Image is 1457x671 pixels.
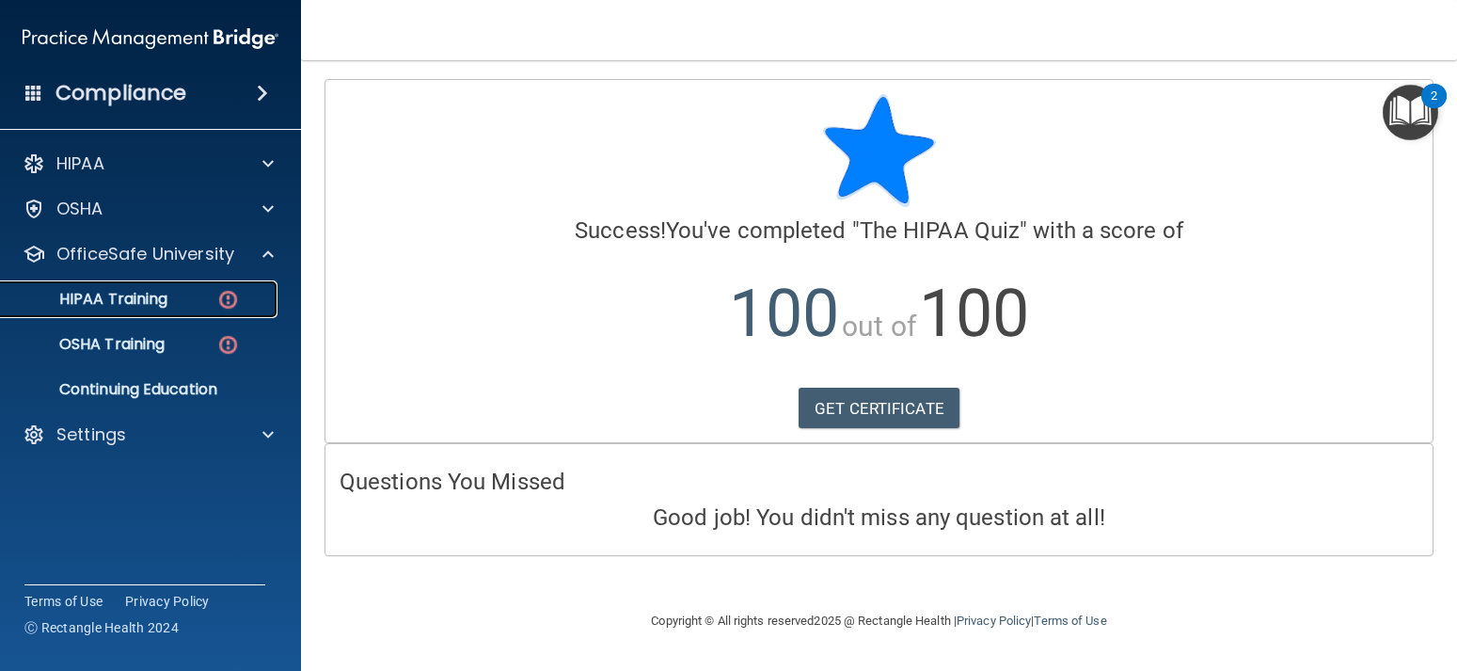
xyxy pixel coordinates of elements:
h4: Compliance [55,80,186,106]
a: HIPAA [23,152,274,175]
p: HIPAA Training [12,290,167,309]
span: 100 [919,275,1029,352]
a: OfficeSafe University [23,243,274,265]
h4: Good job! You didn't miss any question at all! [340,505,1418,530]
button: Open Resource Center, 2 new notifications [1383,85,1438,140]
a: Privacy Policy [957,614,1031,628]
div: Copyright © All rights reserved 2025 @ Rectangle Health | | [536,591,1223,651]
a: Settings [23,423,274,446]
p: OSHA [56,198,103,220]
span: out of [842,310,916,343]
span: Success! [575,217,666,244]
a: Privacy Policy [125,592,210,611]
a: GET CERTIFICATE [799,388,959,429]
span: Ⓒ Rectangle Health 2024 [24,618,179,637]
a: OSHA [23,198,274,220]
img: danger-circle.6113f641.png [216,288,240,312]
img: blue-star-rounded.9d042014.png [823,94,936,207]
p: HIPAA [56,152,104,175]
p: OfficeSafe University [56,243,234,265]
img: danger-circle.6113f641.png [216,333,240,357]
div: 2 [1431,96,1437,120]
a: Terms of Use [1034,614,1106,628]
img: PMB logo [23,20,278,57]
a: Terms of Use [24,592,103,611]
iframe: Drift Widget Chat Controller [1363,567,1434,638]
span: The HIPAA Quiz [860,217,1020,244]
span: 100 [729,275,839,352]
p: Continuing Education [12,380,269,399]
p: Settings [56,423,126,446]
h4: You've completed " " with a score of [340,218,1418,243]
h4: Questions You Missed [340,470,1418,494]
p: OSHA Training [12,335,165,354]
